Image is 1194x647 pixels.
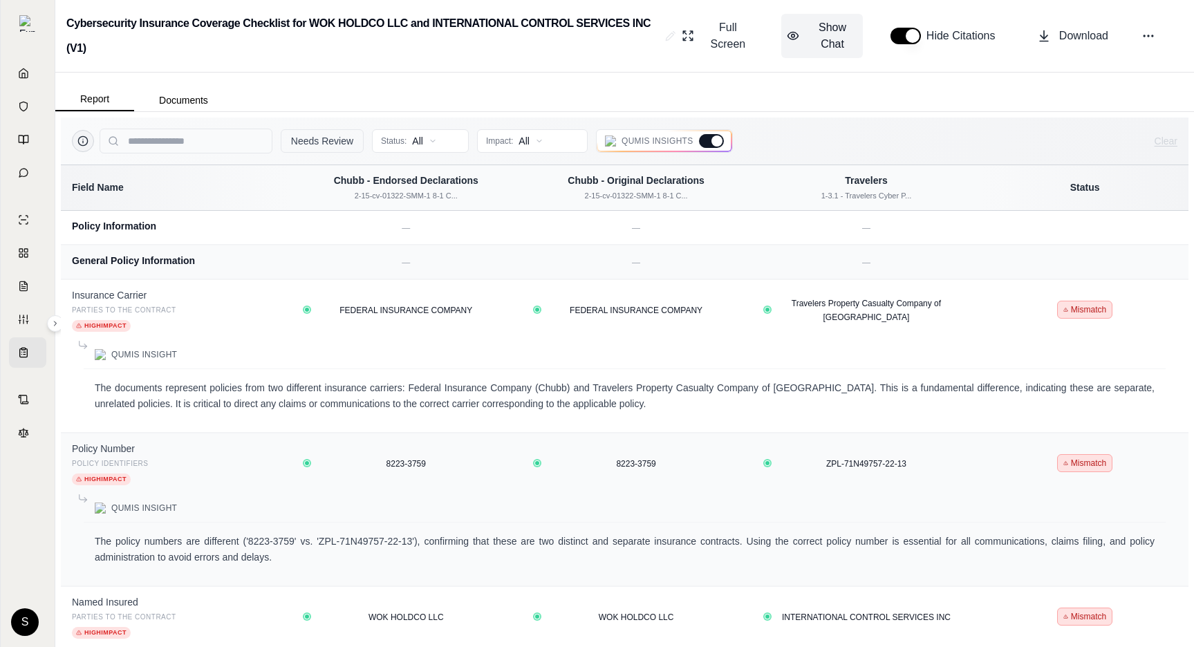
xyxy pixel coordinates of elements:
[862,223,870,233] span: —
[412,134,423,148] span: All
[72,457,280,471] div: Policy Identifiers
[111,349,177,360] span: Qumis Insight
[402,258,410,268] span: —
[9,205,46,235] a: Single Policy
[781,14,863,58] button: Show Chat
[1057,301,1112,319] span: Mismatch
[299,190,513,202] div: 2-15-cv-01322-SMM-1 8-1 C...
[372,129,469,153] button: Status:All
[862,258,870,268] span: —
[72,442,280,456] div: Policy Number
[519,134,530,148] span: All
[402,223,410,233] span: —
[1155,134,1177,148] button: Clear
[9,418,46,448] a: Legal Search Engine
[134,89,233,111] button: Documents
[782,612,951,622] span: INTERNATIONAL CONTROL SERVICES INC
[281,129,364,153] button: Needs Review
[369,612,444,622] span: WOK HOLDCO LLC
[632,258,640,268] span: —
[926,28,1004,44] span: Hide Citations
[792,299,941,322] span: Travelers Property Casualty Company of [GEOGRAPHIC_DATA]
[9,384,46,415] a: Contract Analysis
[95,503,106,514] img: Qumis Logo
[47,315,64,332] button: Expand sidebar
[14,10,41,37] button: Expand sidebar
[66,11,660,61] h2: Cybersecurity Insurance Coverage Checklist for WOK HOLDCO LLC and INTERNATIONAL CONTROL SERVICES ...
[486,135,513,147] span: Impact:
[111,503,177,514] span: Qumis Insight
[622,135,693,147] span: Qumis Insights
[676,14,759,58] button: Full Screen
[19,15,36,32] img: Expand sidebar
[9,91,46,122] a: Documents Vault
[9,337,46,368] a: Coverage Table
[826,459,906,469] span: ZPL-71N49757-22-13
[9,304,46,335] a: Custom Report
[760,174,973,187] div: Travelers
[72,610,280,624] div: Parties to the Contract
[72,219,280,233] div: Policy Information
[72,303,280,317] div: Parties to the Contract
[1059,28,1108,44] span: Download
[1057,608,1112,626] span: Mismatch
[61,165,291,210] th: Field Name
[95,534,1155,565] p: The policy numbers are different ('8223-3759' vs. 'ZPL-71N49757-22-13'), confirming that these ar...
[599,612,674,622] span: WOK HOLDCO LLC
[981,165,1188,210] th: Status
[808,19,857,53] span: Show Chat
[72,320,131,332] span: High Impact
[9,158,46,188] a: Chat
[530,190,743,202] div: 2-15-cv-01322-SMM-1 8-1 C...
[95,380,1155,412] p: The documents represent policies from two different insurance carriers: Federal Insurance Company...
[11,608,39,636] div: S
[299,174,513,187] div: Chubb - Endorsed Declarations
[702,19,754,53] span: Full Screen
[760,190,973,202] div: 1-3.1 - Travelers Cyber P...
[72,473,131,486] span: High Impact
[605,135,616,147] img: Qumis Logo
[616,459,655,469] span: 8223-3759
[72,288,280,302] div: Insurance Carrier
[95,349,106,360] img: Qumis Logo
[72,254,280,268] div: General Policy Information
[1057,454,1112,472] span: Mismatch
[570,306,702,315] span: FEDERAL INSURANCE COMPANY
[1032,22,1114,50] button: Download
[9,58,46,88] a: Home
[72,595,280,609] div: Named Insured
[9,271,46,301] a: Claim Coverage
[381,135,407,147] span: Status:
[339,306,472,315] span: FEDERAL INSURANCE COMPANY
[632,223,640,233] span: —
[477,129,588,153] button: Impact:All
[9,124,46,155] a: Prompt Library
[55,88,134,111] button: Report
[72,627,131,639] span: High Impact
[9,238,46,268] a: Policy Comparisons
[530,174,743,187] div: Chubb - Original Declarations
[386,459,426,469] span: 8223-3759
